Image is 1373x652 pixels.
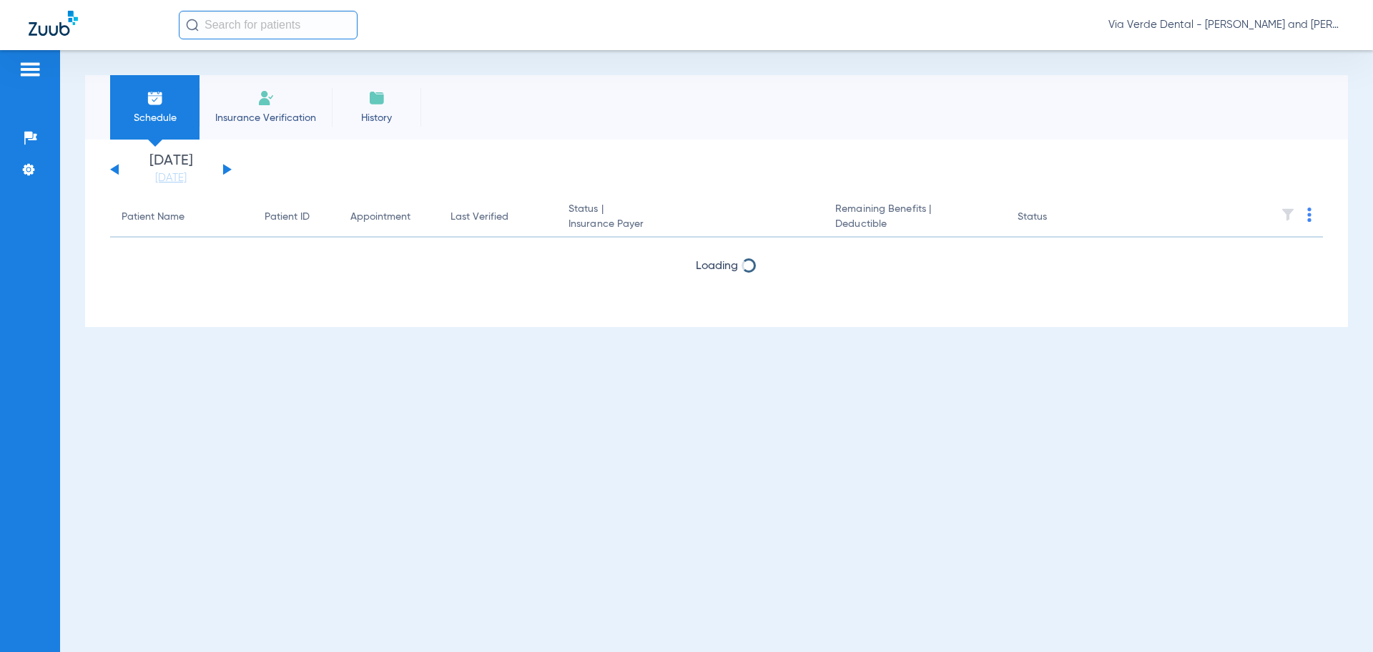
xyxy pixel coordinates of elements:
[1006,198,1103,238] th: Status
[696,261,738,272] span: Loading
[122,210,184,225] div: Patient Name
[1307,208,1312,222] img: group-dot-blue.svg
[350,210,410,225] div: Appointment
[265,210,310,225] div: Patient ID
[147,89,164,107] img: Schedule
[29,11,78,36] img: Zuub Logo
[569,217,812,232] span: Insurance Payer
[343,111,410,125] span: History
[350,210,428,225] div: Appointment
[451,210,508,225] div: Last Verified
[179,11,358,39] input: Search for patients
[368,89,385,107] img: History
[19,61,41,78] img: hamburger-icon
[121,111,189,125] span: Schedule
[1281,208,1295,222] img: filter.svg
[128,154,214,185] li: [DATE]
[210,111,321,125] span: Insurance Verification
[824,198,1005,238] th: Remaining Benefits |
[557,198,824,238] th: Status |
[257,89,275,107] img: Manual Insurance Verification
[451,210,546,225] div: Last Verified
[122,210,242,225] div: Patient Name
[835,217,994,232] span: Deductible
[186,19,199,31] img: Search Icon
[1108,18,1344,32] span: Via Verde Dental - [PERSON_NAME] and [PERSON_NAME] DDS
[265,210,328,225] div: Patient ID
[128,171,214,185] a: [DATE]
